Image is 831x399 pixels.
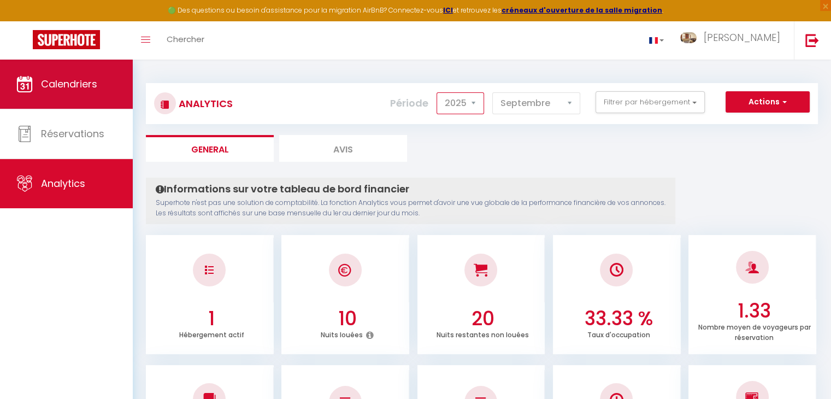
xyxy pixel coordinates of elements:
li: General [146,135,274,162]
span: Réservations [41,127,104,140]
label: Période [390,91,428,115]
h3: 1 [152,307,271,330]
a: ... [PERSON_NAME] [672,21,794,60]
img: NO IMAGE [205,266,214,274]
img: ... [680,32,697,43]
p: Nombre moyen de voyageurs par réservation [698,320,810,342]
p: Nuits louées [321,328,363,339]
img: Super Booking [33,30,100,49]
img: logout [805,33,819,47]
span: [PERSON_NAME] [704,31,780,44]
span: Analytics [41,177,85,190]
h4: Informations sur votre tableau de bord financier [156,183,665,195]
p: Superhote n'est pas une solution de comptabilité. La fonction Analytics vous permet d'avoir une v... [156,198,665,219]
h3: 1.33 [695,300,814,322]
button: Actions [726,91,810,113]
h3: 10 [288,307,406,330]
a: créneaux d'ouverture de la salle migration [502,5,662,15]
p: Taux d'occupation [587,328,650,339]
a: Chercher [158,21,213,60]
p: Hébergement actif [179,328,244,339]
h3: 33.33 % [559,307,678,330]
a: ICI [443,5,453,15]
span: Chercher [167,33,204,45]
span: Calendriers [41,77,97,91]
p: Nuits restantes non louées [437,328,529,339]
button: Filtrer par hébergement [596,91,705,113]
h3: 20 [423,307,542,330]
h3: Analytics [176,91,233,116]
li: Avis [279,135,407,162]
button: Ouvrir le widget de chat LiveChat [9,4,42,37]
